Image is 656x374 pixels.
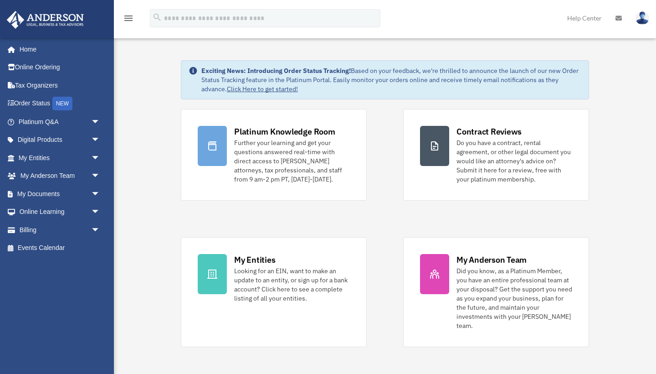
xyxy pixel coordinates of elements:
div: Did you know, as a Platinum Member, you have an entire professional team at your disposal? Get th... [456,266,572,330]
a: Home [6,40,109,58]
img: User Pic [635,11,649,25]
a: My Entities Looking for an EIN, want to make an update to an entity, or sign up for a bank accoun... [181,237,367,347]
i: search [152,12,162,22]
a: Order StatusNEW [6,94,114,113]
div: NEW [52,97,72,110]
a: Contract Reviews Do you have a contract, rental agreement, or other legal document you would like... [403,109,589,201]
div: Contract Reviews [456,126,522,137]
a: Online Learningarrow_drop_down [6,203,114,221]
span: arrow_drop_down [91,203,109,222]
div: Do you have a contract, rental agreement, or other legal document you would like an attorney's ad... [456,138,572,184]
a: menu [123,16,134,24]
a: Tax Organizers [6,76,114,94]
div: My Anderson Team [456,254,527,265]
img: Anderson Advisors Platinum Portal [4,11,87,29]
a: My Anderson Teamarrow_drop_down [6,167,114,185]
span: arrow_drop_down [91,167,109,186]
a: Platinum Knowledge Room Further your learning and get your questions answered real-time with dire... [181,109,367,201]
strong: Exciting News: Introducing Order Status Tracking! [201,67,351,75]
div: Based on your feedback, we're thrilled to announce the launch of our new Order Status Tracking fe... [201,66,581,93]
div: My Entities [234,254,275,265]
div: Looking for an EIN, want to make an update to an entity, or sign up for a bank account? Click her... [234,266,350,303]
span: arrow_drop_down [91,149,109,167]
a: Click Here to get started! [227,85,298,93]
span: arrow_drop_down [91,221,109,239]
a: Billingarrow_drop_down [6,221,114,239]
a: Online Ordering [6,58,114,77]
a: My Entitiesarrow_drop_down [6,149,114,167]
a: My Anderson Team Did you know, as a Platinum Member, you have an entire professional team at your... [403,237,589,347]
a: Platinum Q&Aarrow_drop_down [6,113,114,131]
a: Events Calendar [6,239,114,257]
a: My Documentsarrow_drop_down [6,185,114,203]
span: arrow_drop_down [91,185,109,203]
i: menu [123,13,134,24]
span: arrow_drop_down [91,113,109,131]
div: Further your learning and get your questions answered real-time with direct access to [PERSON_NAM... [234,138,350,184]
div: Platinum Knowledge Room [234,126,335,137]
a: Digital Productsarrow_drop_down [6,131,114,149]
span: arrow_drop_down [91,131,109,150]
